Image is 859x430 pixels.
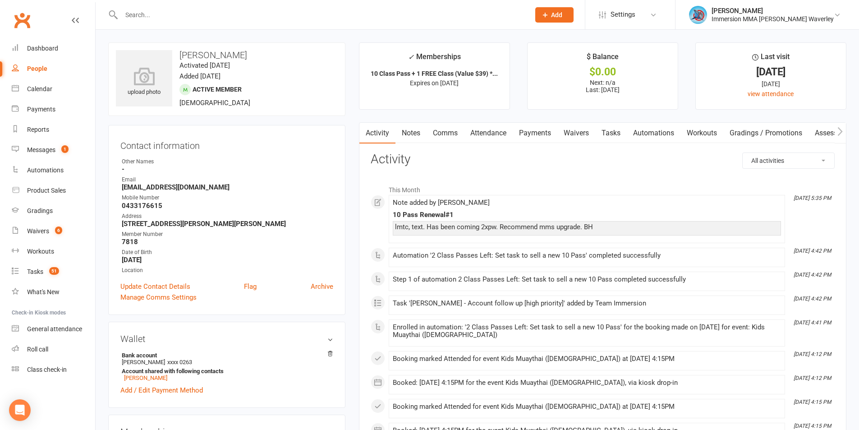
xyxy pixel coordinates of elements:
[193,86,242,93] span: Active member
[122,256,333,264] strong: [DATE]
[535,7,574,23] button: Add
[680,123,723,143] a: Workouts
[122,220,333,228] strong: [STREET_ADDRESS][PERSON_NAME][PERSON_NAME]
[464,123,513,143] a: Attendance
[712,15,834,23] div: Immersion MMA [PERSON_NAME] Waverley
[393,355,781,363] div: Booking marked Attended for event Kids Muaythai ([DEMOGRAPHIC_DATA]) at [DATE] 4:15PM
[627,123,680,143] a: Automations
[395,223,779,231] div: lmtc, text. Has been coming 2xpw. Recommend mms upgrade. BH
[794,399,831,405] i: [DATE] 4:15 PM
[794,272,831,278] i: [DATE] 4:42 PM
[12,319,95,339] a: General attendance kiosk mode
[595,123,627,143] a: Tasks
[393,403,781,411] div: Booking marked Attended for event Kids Muaythai ([DEMOGRAPHIC_DATA]) at [DATE] 4:15PM
[536,79,670,93] p: Next: n/a Last: [DATE]
[393,199,781,207] div: Note added by [PERSON_NAME]
[122,157,333,166] div: Other Names
[12,99,95,120] a: Payments
[122,212,333,221] div: Address
[393,379,781,387] div: Booked: [DATE] 4:15PM for the event Kids Muaythai ([DEMOGRAPHIC_DATA]), via kiosk drop-in
[122,176,333,184] div: Email
[794,351,831,357] i: [DATE] 4:12 PM
[12,339,95,360] a: Roll call
[12,79,95,99] a: Calendar
[395,123,427,143] a: Notes
[712,7,834,15] div: [PERSON_NAME]
[27,268,43,275] div: Tasks
[122,165,333,173] strong: -
[12,38,95,59] a: Dashboard
[12,120,95,140] a: Reports
[27,85,52,92] div: Calendar
[12,282,95,302] a: What's New
[359,123,395,143] a: Activity
[794,375,831,381] i: [DATE] 4:12 PM
[551,11,562,18] span: Add
[311,281,333,292] a: Archive
[689,6,707,24] img: thumb_image1698714326.png
[120,334,333,344] h3: Wallet
[9,399,31,421] div: Open Intercom Messenger
[122,202,333,210] strong: 0433176615
[116,67,172,97] div: upload photo
[27,325,82,333] div: General attendance
[27,187,66,194] div: Product Sales
[408,53,414,61] i: ✓
[179,72,220,80] time: Added [DATE]
[11,9,33,32] a: Clubworx
[179,61,230,69] time: Activated [DATE]
[122,352,329,359] strong: Bank account
[704,67,838,77] div: [DATE]
[27,288,60,296] div: What's New
[12,221,95,241] a: Waivers 6
[794,296,831,302] i: [DATE] 4:42 PM
[794,423,831,429] i: [DATE] 4:15 PM
[122,194,333,202] div: Mobile Number
[122,238,333,246] strong: 7818
[27,126,49,133] div: Reports
[12,360,95,380] a: Class kiosk mode
[723,123,808,143] a: Gradings / Promotions
[393,300,781,307] div: Task '[PERSON_NAME] - Account follow up [high priority]' added by Team Immersion
[393,324,781,339] div: Enrolled in automation: '2 Class Passes Left: Set task to sell a new 10 Pass' for the booking mad...
[794,248,831,254] i: [DATE] 4:42 PM
[122,230,333,239] div: Member Number
[393,276,781,283] div: Step 1 of automation 2 Class Passes Left: Set task to sell a new 10 Pass completed successfully
[27,227,49,235] div: Waivers
[27,248,54,255] div: Workouts
[12,140,95,160] a: Messages 1
[122,183,333,191] strong: [EMAIL_ADDRESS][DOMAIN_NAME]
[587,51,619,67] div: $ Balance
[752,51,790,67] div: Last visit
[27,346,48,353] div: Roll call
[122,248,333,257] div: Date of Birth
[12,241,95,262] a: Workouts
[371,153,835,166] h3: Activity
[557,123,595,143] a: Waivers
[119,9,524,21] input: Search...
[120,137,333,151] h3: Contact information
[393,252,781,259] div: Automation '2 Class Passes Left: Set task to sell a new 10 Pass' completed successfully
[408,51,461,68] div: Memberships
[244,281,257,292] a: Flag
[61,145,69,153] span: 1
[27,106,55,113] div: Payments
[536,67,670,77] div: $0.00
[371,180,835,195] li: This Month
[704,79,838,89] div: [DATE]
[12,262,95,282] a: Tasks 51
[120,292,197,303] a: Manage Comms Settings
[27,166,64,174] div: Automations
[120,385,203,396] a: Add / Edit Payment Method
[513,123,557,143] a: Payments
[27,146,55,153] div: Messages
[120,281,190,292] a: Update Contact Details
[122,368,329,375] strong: Account shared with following contacts
[27,65,47,72] div: People
[611,5,635,25] span: Settings
[179,99,250,107] span: [DEMOGRAPHIC_DATA]
[49,267,59,275] span: 51
[794,319,831,326] i: [DATE] 4:41 PM
[748,90,794,97] a: view attendance
[27,45,58,52] div: Dashboard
